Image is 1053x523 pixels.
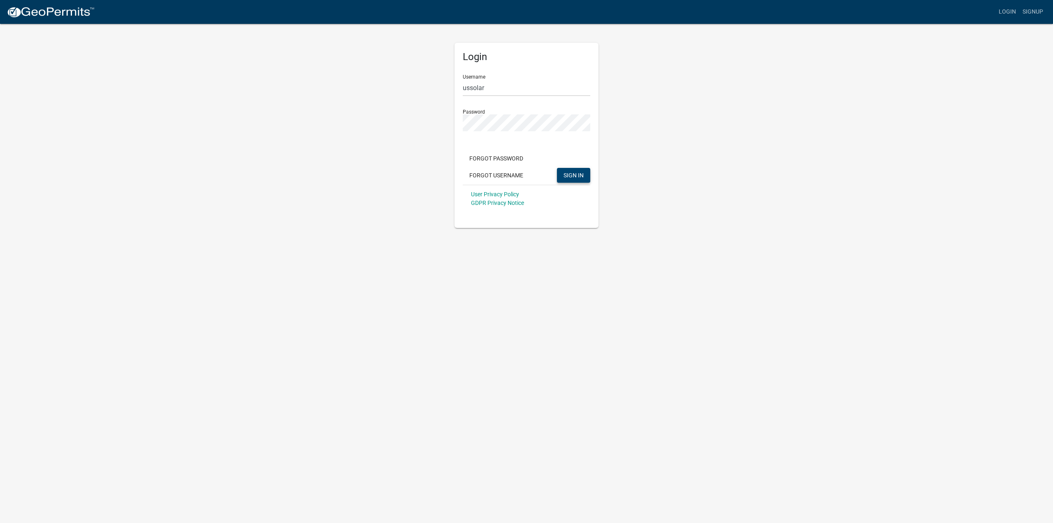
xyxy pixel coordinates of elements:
[471,191,519,198] a: User Privacy Policy
[1019,4,1046,20] a: Signup
[463,51,590,63] h5: Login
[471,200,524,206] a: GDPR Privacy Notice
[564,172,584,178] span: SIGN IN
[463,168,530,183] button: Forgot Username
[995,4,1019,20] a: Login
[557,168,590,183] button: SIGN IN
[463,151,530,166] button: Forgot Password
